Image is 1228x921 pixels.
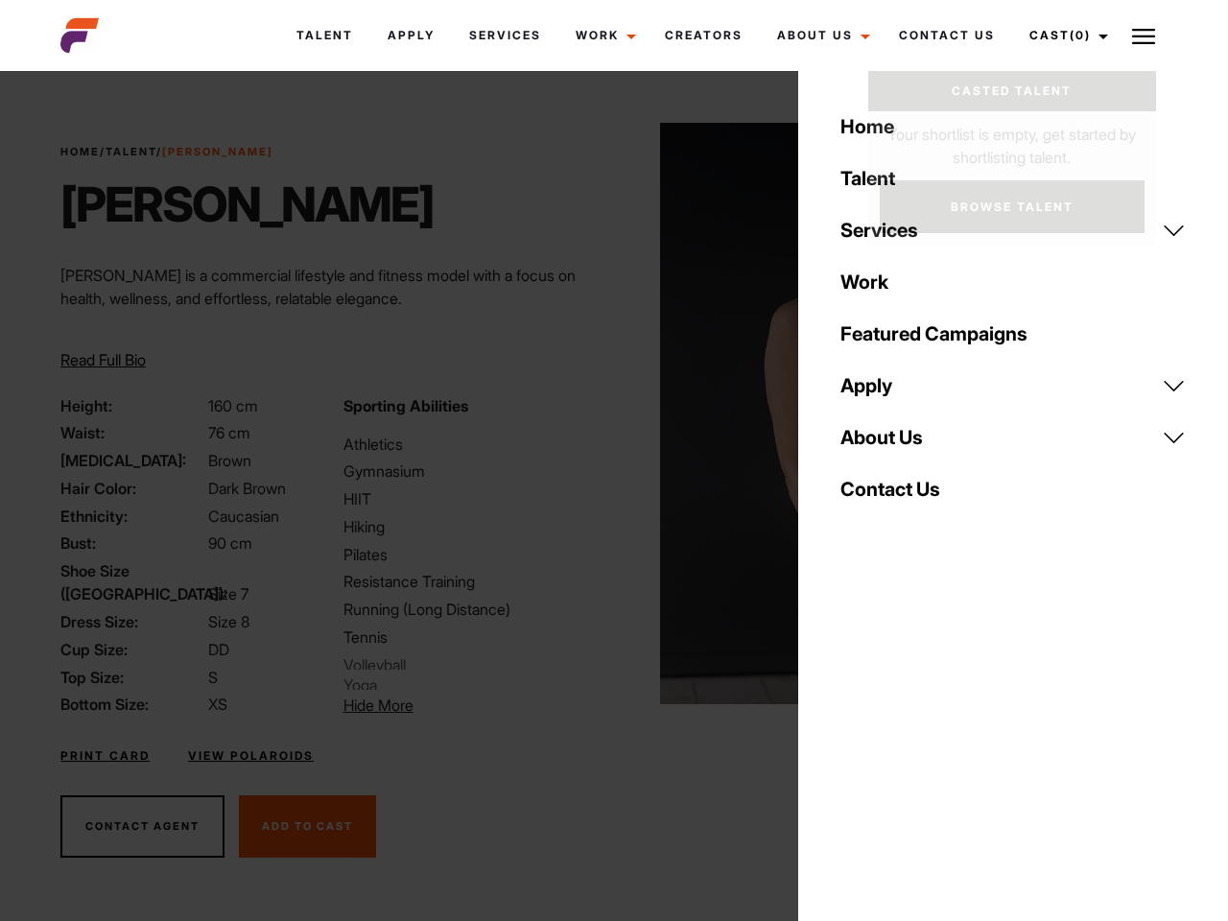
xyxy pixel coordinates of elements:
[60,16,99,55] img: cropped-aefm-brand-fav-22-square.png
[60,394,204,417] span: Height:
[262,819,353,833] span: Add To Cast
[60,559,204,605] span: Shoe Size ([GEOGRAPHIC_DATA]):
[829,101,1197,153] a: Home
[60,666,204,689] span: Top Size:
[208,479,286,498] span: Dark Brown
[880,180,1145,233] a: Browse Talent
[60,350,146,369] span: Read Full Bio
[208,612,249,631] span: Size 8
[60,638,204,661] span: Cup Size:
[829,308,1197,360] a: Featured Campaigns
[208,451,251,470] span: Brown
[1012,10,1120,61] a: Cast(0)
[868,71,1156,111] a: Casted Talent
[106,145,156,158] a: Talent
[343,653,533,671] li: Volleyball
[60,325,602,394] p: Through her modeling and wellness brand, HEAL, she inspires others on their wellness journeys—cha...
[370,10,452,61] a: Apply
[343,487,602,510] li: HIIT
[343,396,468,415] strong: Sporting Abilities
[1070,28,1091,42] span: (0)
[829,153,1197,204] a: Talent
[452,10,558,61] a: Services
[60,449,204,472] span: [MEDICAL_DATA]:
[162,145,273,158] strong: [PERSON_NAME]
[208,423,250,442] span: 76 cm
[279,10,370,61] a: Talent
[60,145,100,158] a: Home
[343,570,602,593] li: Resistance Training
[829,463,1197,515] a: Contact Us
[208,533,252,553] span: 90 cm
[343,673,531,690] li: Yoga
[188,747,314,765] a: View Polaroids
[60,264,602,310] p: [PERSON_NAME] is a commercial lifestyle and fitness model with a focus on health, wellness, and e...
[760,10,882,61] a: About Us
[648,10,760,61] a: Creators
[60,693,204,716] span: Bottom Size:
[868,111,1156,169] p: Your shortlist is empty, get started by shortlisting talent.
[60,144,273,160] span: / /
[558,10,648,61] a: Work
[208,507,279,526] span: Caucasian
[343,598,602,621] li: Running (Long Distance)
[60,610,204,633] span: Dress Size:
[60,795,224,859] button: Contact Agent
[829,256,1197,308] a: Work
[343,433,602,456] li: Athletics
[829,360,1197,412] a: Apply
[343,515,602,538] li: Hiking
[208,668,218,687] span: S
[1132,25,1155,48] img: Burger icon
[60,477,204,500] span: Hair Color:
[829,412,1197,463] a: About Us
[208,640,229,659] span: DD
[60,176,434,233] h1: [PERSON_NAME]
[343,626,602,649] li: Tennis
[60,348,146,371] button: Read Full Bio
[239,795,376,859] button: Add To Cast
[343,460,602,483] li: Gymnasium
[882,10,1012,61] a: Contact Us
[343,543,602,566] li: Pilates
[208,396,258,415] span: 160 cm
[60,505,204,528] span: Ethnicity:
[60,421,204,444] span: Waist:
[208,584,248,603] span: Size 7
[60,531,204,555] span: Bust:
[343,696,413,715] span: Hide More
[208,695,227,714] span: XS
[60,747,150,765] a: Print Card
[829,204,1197,256] a: Services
